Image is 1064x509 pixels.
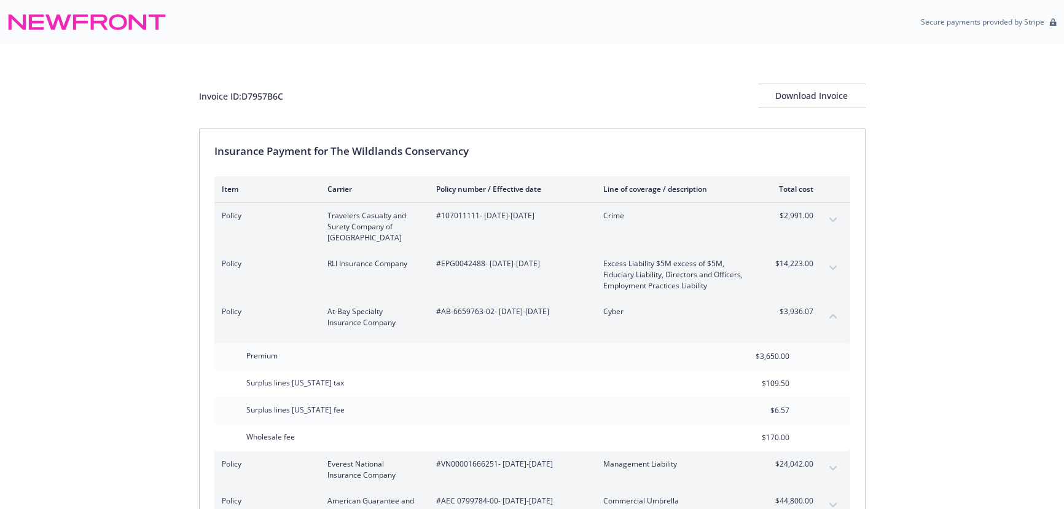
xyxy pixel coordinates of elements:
span: Cyber [603,306,748,317]
div: PolicyTravelers Casualty and Surety Company of [GEOGRAPHIC_DATA]#107011111- [DATE]-[DATE]Crime$2,... [214,203,850,251]
span: $24,042.00 [767,459,813,470]
span: Travelers Casualty and Surety Company of [GEOGRAPHIC_DATA] [327,210,417,243]
input: 0.00 [717,347,797,366]
span: RLI Insurance Company [327,258,417,269]
span: Policy [222,459,308,470]
span: #VN00001666251 - [DATE]-[DATE] [436,459,584,470]
span: $2,991.00 [767,210,813,221]
div: PolicyEverest National Insurance Company#VN00001666251- [DATE]-[DATE]Management Liability$24,042.... [214,451,850,488]
span: Premium [246,350,278,361]
span: At-Bay Specialty Insurance Company [327,306,417,328]
span: $44,800.00 [767,495,813,507]
div: PolicyRLI Insurance Company#EPG0042488- [DATE]-[DATE]Excess Liability $5M excess of $5M, Fiduciar... [214,251,850,299]
button: collapse content [823,306,843,326]
div: Line of coverage / description [603,184,748,194]
span: Management Liability [603,459,748,470]
span: $14,223.00 [767,258,813,269]
button: Download Invoice [758,84,866,108]
span: Policy [222,210,308,221]
div: Item [222,184,308,194]
input: 0.00 [717,428,797,447]
span: $3,936.07 [767,306,813,317]
span: Commercial Umbrella [603,495,748,507]
span: Surplus lines [US_STATE] fee [246,404,345,415]
span: Everest National Insurance Company [327,459,417,481]
span: Surplus lines [US_STATE] tax [246,377,344,388]
span: #EPG0042488 - [DATE]-[DATE] [436,258,584,269]
span: Crime [603,210,748,221]
div: Policy number / Effective date [436,184,584,194]
span: Excess Liability $5M excess of $5M, Fiduciary Liability, Directors and Officers, Employment Pract... [603,258,748,291]
span: Wholesale fee [246,432,295,442]
p: Secure payments provided by Stripe [921,17,1044,27]
div: Carrier [327,184,417,194]
span: #AEC 0799784-00 - [DATE]-[DATE] [436,495,584,507]
div: Download Invoice [758,84,866,108]
input: 0.00 [717,401,797,420]
input: 0.00 [717,374,797,393]
span: #AB-6659763-02 - [DATE]-[DATE] [436,306,584,317]
span: #107011111 - [DATE]-[DATE] [436,210,584,221]
span: Policy [222,495,308,507]
button: expand content [823,258,843,278]
div: Insurance Payment for The Wildlands Conservancy [214,143,850,159]
span: Policy [222,258,308,269]
div: Total cost [767,184,813,194]
span: Policy [222,306,308,317]
div: PolicyAt-Bay Specialty Insurance Company#AB-6659763-02- [DATE]-[DATE]Cyber$3,936.07collapse content [214,299,850,336]
div: Invoice ID: D7957B6C [199,90,283,103]
button: expand content [823,210,843,230]
button: expand content [823,459,843,478]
